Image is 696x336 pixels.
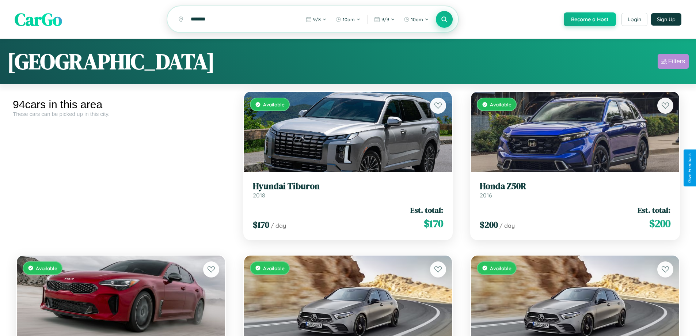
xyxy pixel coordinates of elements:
[15,7,62,31] span: CarGo
[302,14,330,25] button: 9/8
[313,16,321,22] span: 9 / 8
[480,181,670,192] h3: Honda Z50R
[271,222,286,229] span: / day
[411,16,423,22] span: 10am
[410,205,443,215] span: Est. total:
[332,14,364,25] button: 10am
[370,14,399,25] button: 9/9
[13,98,229,111] div: 94 cars in this area
[381,16,389,22] span: 9 / 9
[490,265,511,271] span: Available
[480,192,492,199] span: 2016
[480,181,670,199] a: Honda Z50R2016
[400,14,433,25] button: 10am
[7,46,215,76] h1: [GEOGRAPHIC_DATA]
[638,205,670,215] span: Est. total:
[253,192,265,199] span: 2018
[651,13,681,26] button: Sign Up
[687,153,692,183] div: Give Feedback
[480,219,498,231] span: $ 200
[263,265,285,271] span: Available
[621,13,647,26] button: Login
[490,101,511,107] span: Available
[253,219,269,231] span: $ 170
[253,181,444,192] h3: Hyundai Tiburon
[658,54,689,69] button: Filters
[36,265,57,271] span: Available
[649,216,670,231] span: $ 200
[13,111,229,117] div: These cars can be picked up in this city.
[343,16,355,22] span: 10am
[263,101,285,107] span: Available
[564,12,616,26] button: Become a Host
[499,222,515,229] span: / day
[668,58,685,65] div: Filters
[424,216,443,231] span: $ 170
[253,181,444,199] a: Hyundai Tiburon2018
